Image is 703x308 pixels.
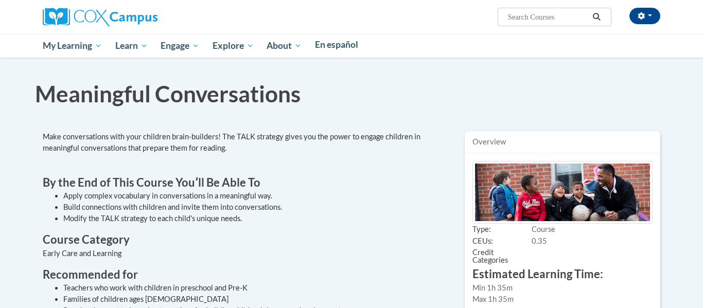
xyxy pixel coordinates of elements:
span: Type: [472,224,532,235]
div: Max 1h 35m [472,294,653,305]
span: About [267,40,302,52]
a: En español [308,34,365,56]
li: Teachers who work with children in preschool and Pre-K [63,282,449,294]
div: Main menu [27,34,676,58]
h3: Recommended for [43,267,449,283]
a: Cox Campus [43,12,157,21]
span: Meaningful Conversations [35,80,301,107]
a: My Learning [36,34,109,58]
span: CEUs: [472,236,532,247]
li: Apply complex vocabulary in conversations in a meaningful way. [63,190,449,202]
li: Build connections with children and invite them into conversations. [63,202,449,213]
span: En español [315,39,358,50]
value: Early Care and Learning [43,249,121,258]
h3: Estimated Learning Time: [472,266,653,282]
span: Learn [115,40,148,52]
img: Image of Course [472,161,653,224]
a: Learn [109,34,154,58]
span: Course [532,225,555,233]
div: Overview [465,131,660,153]
button: Search [589,11,605,23]
div: Min 1h 35m [472,282,653,294]
div: Make conversations with your children brain-builders! The TALK strategy gives you the power to en... [43,131,449,154]
h3: Course Category [43,232,449,248]
input: Search Courses [507,11,589,23]
button: Account Settings [629,8,660,24]
span: Explore [213,40,254,52]
a: Explore [206,34,260,58]
a: About [260,34,309,58]
i:  [592,13,602,21]
span: My Learning [43,40,102,52]
li: Families of children ages [DEMOGRAPHIC_DATA] [63,294,449,305]
span: 0.35 [532,237,547,245]
img: Cox Campus [43,8,157,26]
a: Engage [154,34,206,58]
li: Modify the TALK strategy to each child's unique needs. [63,213,449,224]
span: Credit Categories [472,247,532,266]
span: Engage [161,40,199,52]
h3: By the End of This Course Youʹll Be Able To [43,175,449,191]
